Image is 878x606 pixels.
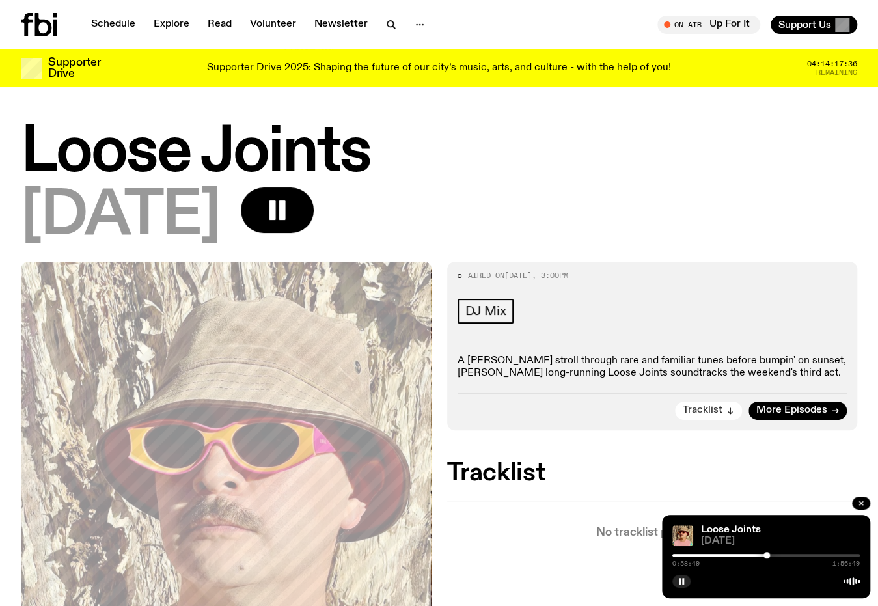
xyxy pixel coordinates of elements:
p: No tracklist provided [447,527,858,538]
span: [DATE] [21,187,220,246]
span: Tracklist [683,406,722,415]
span: [DATE] [504,270,532,281]
span: , 3:00pm [532,270,568,281]
a: More Episodes [748,402,847,420]
button: Tracklist [675,402,742,420]
a: DJ Mix [458,299,514,324]
span: 1:56:49 [832,560,860,567]
button: Support Us [771,16,857,34]
span: DJ Mix [465,304,506,318]
p: Supporter Drive 2025: Shaping the future of our city’s music, arts, and culture - with the help o... [207,62,671,74]
h2: Tracklist [447,461,858,485]
a: Schedule [83,16,143,34]
p: A [PERSON_NAME] stroll through rare and familiar tunes before bumpin' on sunset, [PERSON_NAME] lo... [458,355,847,379]
span: Remaining [816,69,857,76]
a: Loose Joints [701,525,761,535]
span: [DATE] [701,536,860,546]
a: Volunteer [242,16,304,34]
a: Read [200,16,240,34]
a: Explore [146,16,197,34]
h1: Loose Joints [21,124,857,182]
span: Support Us [778,19,831,31]
button: On AirUp For It [657,16,760,34]
a: Newsletter [307,16,376,34]
span: 0:58:49 [672,560,700,567]
img: Tyson stands in front of a paperbark tree wearing orange sunglasses, a suede bucket hat and a pin... [672,525,693,546]
span: More Episodes [756,406,827,415]
span: Aired on [468,270,504,281]
span: 04:14:17:36 [807,61,857,68]
h3: Supporter Drive [48,57,100,79]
